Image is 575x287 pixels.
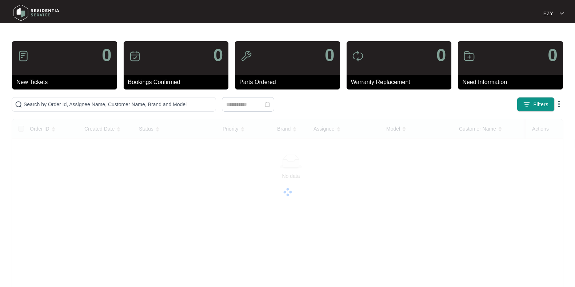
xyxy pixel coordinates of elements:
img: residentia service logo [11,2,62,24]
img: icon [240,50,252,62]
img: icon [352,50,364,62]
p: 0 [213,47,223,64]
img: icon [17,50,29,62]
span: Filters [533,101,548,108]
p: Bookings Confirmed [128,78,229,87]
p: New Tickets [16,78,117,87]
img: icon [463,50,475,62]
p: Warranty Replacement [351,78,452,87]
p: 0 [102,47,112,64]
p: 0 [325,47,335,64]
button: filter iconFilters [517,97,555,112]
img: icon [129,50,141,62]
img: dropdown arrow [560,12,564,15]
p: Need Information [462,78,563,87]
img: filter icon [523,101,530,108]
input: Search by Order Id, Assignee Name, Customer Name, Brand and Model [24,100,213,108]
img: dropdown arrow [555,100,563,108]
p: EZY [543,10,553,17]
p: 0 [436,47,446,64]
img: search-icon [15,101,22,108]
p: 0 [548,47,558,64]
p: Parts Ordered [239,78,340,87]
